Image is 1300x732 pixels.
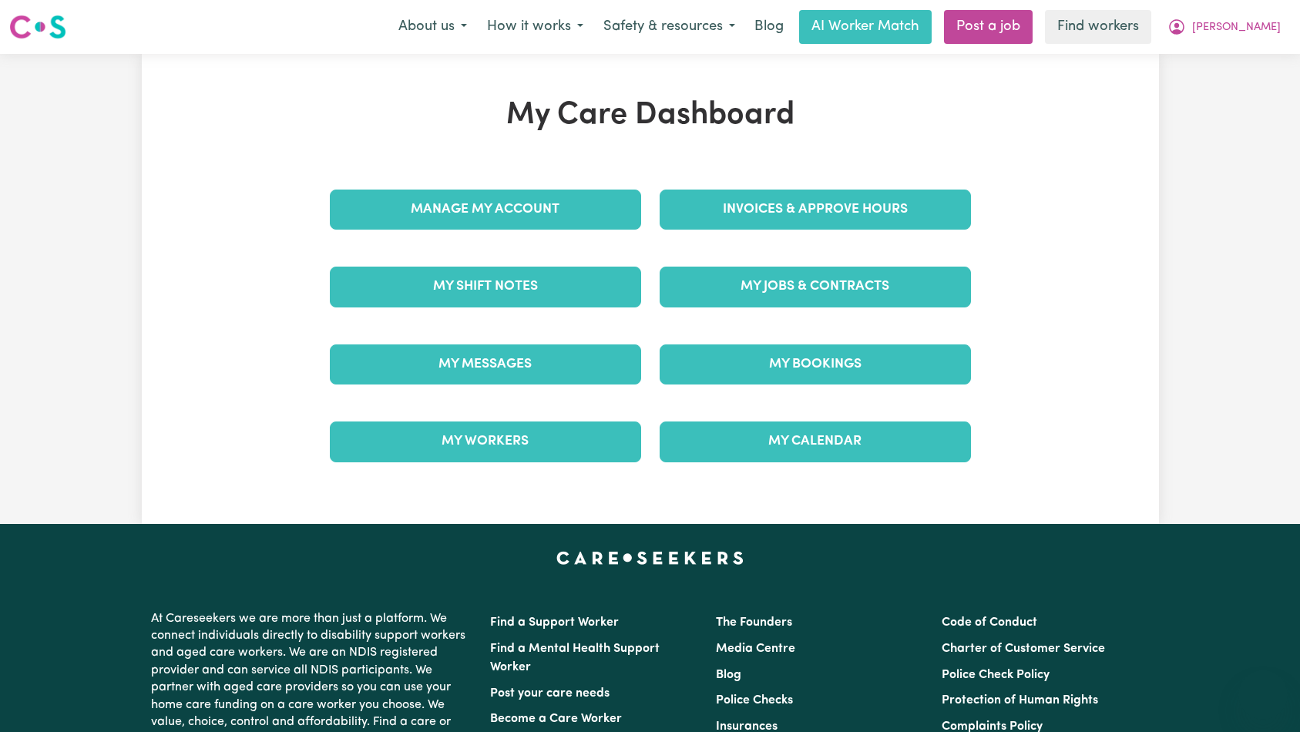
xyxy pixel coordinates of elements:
[321,97,980,134] h1: My Care Dashboard
[660,421,971,462] a: My Calendar
[1045,10,1151,44] a: Find workers
[490,713,622,725] a: Become a Care Worker
[716,616,792,629] a: The Founders
[330,190,641,230] a: Manage My Account
[330,421,641,462] a: My Workers
[660,190,971,230] a: Invoices & Approve Hours
[556,552,744,564] a: Careseekers home page
[1238,670,1288,720] iframe: Button to launch messaging window
[745,10,793,44] a: Blog
[593,11,745,43] button: Safety & resources
[330,344,641,384] a: My Messages
[490,616,619,629] a: Find a Support Worker
[942,616,1037,629] a: Code of Conduct
[388,11,477,43] button: About us
[799,10,932,44] a: AI Worker Match
[660,267,971,307] a: My Jobs & Contracts
[9,9,66,45] a: Careseekers logo
[942,694,1098,707] a: Protection of Human Rights
[1192,19,1281,36] span: [PERSON_NAME]
[942,643,1105,655] a: Charter of Customer Service
[477,11,593,43] button: How it works
[1157,11,1291,43] button: My Account
[490,643,660,673] a: Find a Mental Health Support Worker
[716,669,741,681] a: Blog
[490,687,610,700] a: Post your care needs
[330,267,641,307] a: My Shift Notes
[716,643,795,655] a: Media Centre
[716,694,793,707] a: Police Checks
[9,13,66,41] img: Careseekers logo
[942,669,1050,681] a: Police Check Policy
[660,344,971,384] a: My Bookings
[944,10,1033,44] a: Post a job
